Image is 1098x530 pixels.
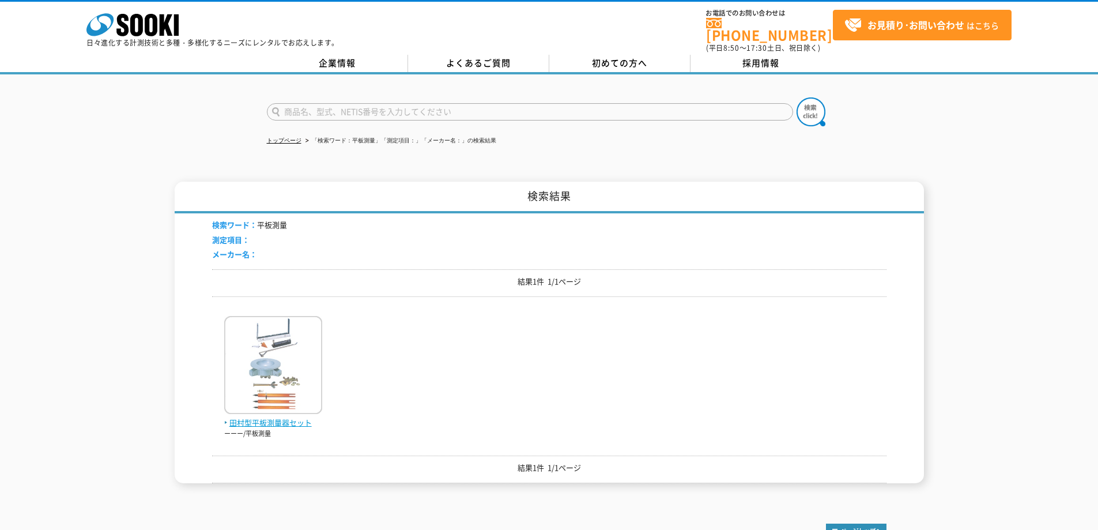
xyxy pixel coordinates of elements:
[212,249,257,260] span: メーカー名：
[212,219,287,231] li: 平板測量
[212,276,886,288] p: 結果1件 1/1ページ
[706,18,833,42] a: [PHONE_NUMBER]
[267,137,301,144] a: トップページ
[844,17,999,34] span: はこちら
[723,43,739,53] span: 8:50
[303,135,496,147] li: 「検索ワード：平板測量」「測定項目：」「メーカー名：」の検索結果
[212,462,886,474] p: 結果1件 1/1ページ
[867,18,964,32] strong: お見積り･お問い合わせ
[224,405,322,429] a: 田村型平板測量器セット
[549,55,691,72] a: 初めての方へ
[833,10,1012,40] a: お見積り･お問い合わせはこちら
[706,43,820,53] span: (平日 ～ 土日、祝日除く)
[408,55,549,72] a: よくあるご質問
[212,234,250,245] span: 測定項目：
[224,417,322,429] span: 田村型平板測量器セット
[746,43,767,53] span: 17:30
[86,39,339,46] p: 日々進化する計測技術と多種・多様化するニーズにレンタルでお応えします。
[691,55,832,72] a: 採用情報
[224,429,322,439] p: ーーー/平板測量
[706,10,833,17] span: お電話でのお問い合わせは
[212,219,257,230] span: 検索ワード：
[267,103,793,121] input: 商品名、型式、NETIS番号を入力してください
[267,55,408,72] a: 企業情報
[592,57,647,69] span: 初めての方へ
[175,182,924,213] h1: 検索結果
[797,97,825,126] img: btn_search.png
